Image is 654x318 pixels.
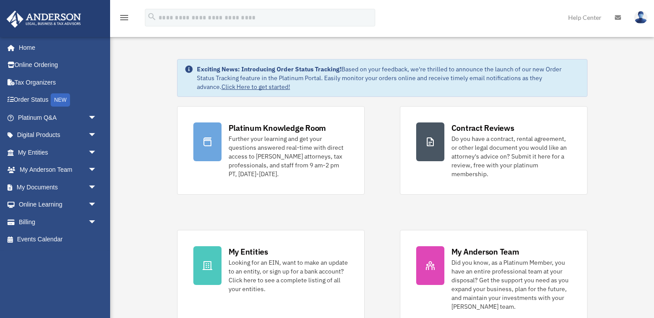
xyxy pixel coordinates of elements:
[88,144,106,162] span: arrow_drop_down
[6,74,110,91] a: Tax Organizers
[119,15,129,23] a: menu
[88,109,106,127] span: arrow_drop_down
[119,12,129,23] i: menu
[6,39,106,56] a: Home
[229,134,348,178] div: Further your learning and get your questions answered real-time with direct access to [PERSON_NAM...
[6,161,110,179] a: My Anderson Teamarrow_drop_down
[6,91,110,109] a: Order StatusNEW
[88,126,106,144] span: arrow_drop_down
[6,178,110,196] a: My Documentsarrow_drop_down
[229,246,268,257] div: My Entities
[6,144,110,161] a: My Entitiesarrow_drop_down
[229,258,348,293] div: Looking for an EIN, want to make an update to an entity, or sign up for a bank account? Click her...
[451,258,571,311] div: Did you know, as a Platinum Member, you have an entire professional team at your disposal? Get th...
[88,213,106,231] span: arrow_drop_down
[88,161,106,179] span: arrow_drop_down
[451,122,514,133] div: Contract Reviews
[229,122,326,133] div: Platinum Knowledge Room
[451,134,571,178] div: Do you have a contract, rental agreement, or other legal document you would like an attorney's ad...
[88,178,106,196] span: arrow_drop_down
[51,93,70,107] div: NEW
[4,11,84,28] img: Anderson Advisors Platinum Portal
[400,106,587,195] a: Contract Reviews Do you have a contract, rental agreement, or other legal document you would like...
[6,126,110,144] a: Digital Productsarrow_drop_down
[451,246,519,257] div: My Anderson Team
[197,65,580,91] div: Based on your feedback, we're thrilled to announce the launch of our new Order Status Tracking fe...
[197,65,341,73] strong: Exciting News: Introducing Order Status Tracking!
[634,11,647,24] img: User Pic
[6,109,110,126] a: Platinum Q&Aarrow_drop_down
[6,213,110,231] a: Billingarrow_drop_down
[6,231,110,248] a: Events Calendar
[6,56,110,74] a: Online Ordering
[222,83,290,91] a: Click Here to get started!
[88,196,106,214] span: arrow_drop_down
[177,106,365,195] a: Platinum Knowledge Room Further your learning and get your questions answered real-time with dire...
[6,196,110,214] a: Online Learningarrow_drop_down
[147,12,157,22] i: search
